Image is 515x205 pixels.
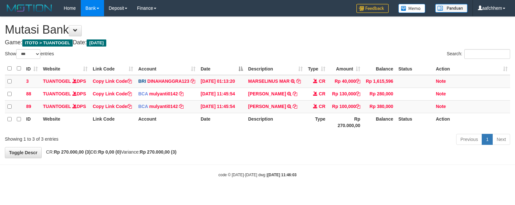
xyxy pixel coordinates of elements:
[43,149,177,155] span: CR: DB: Variance:
[246,113,305,131] th: Description
[5,3,54,13] img: MOTION_logo.png
[149,91,178,96] a: mulyanti0142
[363,100,396,113] td: Rp 380,000
[136,113,198,131] th: Account
[328,75,363,88] td: Rp 40,000
[26,79,29,84] span: 3
[268,173,297,177] strong: [DATE] 11:46:03
[356,79,360,84] a: Copy Rp 40,000 to clipboard
[248,79,289,84] a: MARSELINUS MAR
[198,100,246,113] td: [DATE] 11:45:54
[149,104,178,109] a: mulyanti0142
[328,100,363,113] td: Rp 100,000
[138,79,146,84] span: BRI
[5,23,510,36] h1: Mutasi Bank
[43,91,71,96] a: TUANTOGEL
[433,62,510,75] th: Action: activate to sort column ascending
[319,79,325,84] span: CR
[40,62,90,75] th: Website: activate to sort column ascending
[492,134,510,145] a: Next
[198,75,246,88] td: [DATE] 01:13:20
[26,91,31,96] span: 88
[40,88,90,100] td: DPS
[5,133,210,142] div: Showing 1 to 3 of 3 entries
[398,4,426,13] img: Button%20Memo.svg
[179,104,184,109] a: Copy mulyanti0142 to clipboard
[447,49,510,59] label: Search:
[191,79,195,84] a: Copy DINAHANGGRA123 to clipboard
[482,134,493,145] a: 1
[90,113,136,131] th: Link Code
[140,149,177,155] strong: Rp 270.000,00 (3)
[90,62,136,75] th: Link Code: activate to sort column ascending
[456,134,482,145] a: Previous
[5,39,510,46] h4: Game: Date:
[87,39,106,47] span: [DATE]
[436,79,446,84] a: Note
[147,79,189,84] a: DINAHANGGRA123
[363,88,396,100] td: Rp 280,000
[248,104,286,109] a: [PERSON_NAME]
[198,113,246,131] th: Date
[328,62,363,75] th: Amount: activate to sort column ascending
[16,49,40,59] select: Showentries
[93,91,132,96] a: Copy Link Code
[396,62,433,75] th: Status
[293,91,297,96] a: Copy JHONES PERLI to clipboard
[246,62,305,75] th: Description: activate to sort column ascending
[40,113,90,131] th: Website
[356,104,360,109] a: Copy Rp 100,000 to clipboard
[198,88,246,100] td: [DATE] 11:45:54
[305,113,328,131] th: Type
[26,104,31,109] span: 89
[319,91,325,96] span: CR
[40,100,90,113] td: DPS
[433,113,510,131] th: Action
[22,39,73,47] span: ITOTO > TUANTOGEL
[328,113,363,131] th: Rp 270.000,00
[5,147,42,158] a: Toggle Descr
[328,88,363,100] td: Rp 130,000
[293,104,297,109] a: Copy DONI MARGIYANTO to clipboard
[98,149,121,155] strong: Rp 0,00 (0)
[296,79,301,84] a: Copy MARSELINUS MAR to clipboard
[356,4,389,13] img: Feedback.jpg
[43,104,71,109] a: TUANTOGEL
[5,49,54,59] label: Show entries
[24,62,40,75] th: ID: activate to sort column ascending
[179,91,184,96] a: Copy mulyanti0142 to clipboard
[396,113,433,131] th: Status
[93,79,132,84] a: Copy Link Code
[319,104,325,109] span: CR
[138,91,148,96] span: BCA
[248,91,286,96] a: [PERSON_NAME]
[435,4,468,13] img: panduan.png
[356,91,360,96] a: Copy Rp 130,000 to clipboard
[40,75,90,88] td: DPS
[305,62,328,75] th: Type: activate to sort column ascending
[43,79,71,84] a: TUANTOGEL
[54,149,91,155] strong: Rp 270.000,00 (3)
[138,104,148,109] span: BCA
[24,113,40,131] th: ID
[436,104,446,109] a: Note
[218,173,297,177] small: code © [DATE]-[DATE] dwg |
[363,75,396,88] td: Rp 1,615,596
[363,113,396,131] th: Balance
[136,62,198,75] th: Account: activate to sort column ascending
[436,91,446,96] a: Note
[198,62,246,75] th: Date: activate to sort column descending
[93,104,132,109] a: Copy Link Code
[363,62,396,75] th: Balance
[464,49,510,59] input: Search:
